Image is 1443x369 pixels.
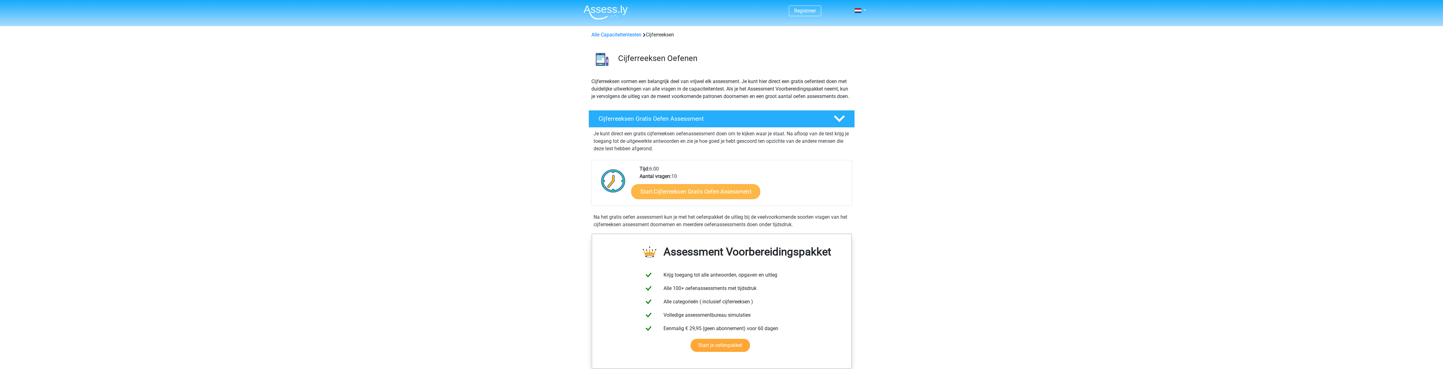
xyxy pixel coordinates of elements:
div: Na het gratis oefen assessment kun je met het oefenpakket de uitleg bij de veelvoorkomende soorte... [591,213,852,228]
a: Start Cijferreeksen Gratis Oefen Assessment [631,184,760,199]
div: Cijferreeksen [589,31,854,39]
img: Klok [598,165,629,196]
h4: Cijferreeksen Gratis Oefen Assessment [599,115,824,122]
h3: Cijferreeksen Oefenen [618,54,850,63]
b: Aantal vragen: [640,173,671,179]
p: Cijferreeksen vormen een belangrijk deel van vrijwel elk assessment. Je kunt hier direct een grat... [591,78,852,100]
a: Start je oefenpakket [691,339,750,352]
p: Je kunt direct een gratis cijferreeksen oefenassessment doen om te kijken waar je staat. Na afloo... [594,130,850,152]
a: Registreer [794,8,816,14]
a: Alle Capaciteitentesten [591,32,641,38]
div: 6:00 10 [635,165,852,206]
img: cijferreeksen [589,46,615,72]
b: Tijd: [640,166,649,172]
img: Assessly [584,5,628,20]
a: Cijferreeksen Gratis Oefen Assessment [586,110,857,128]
